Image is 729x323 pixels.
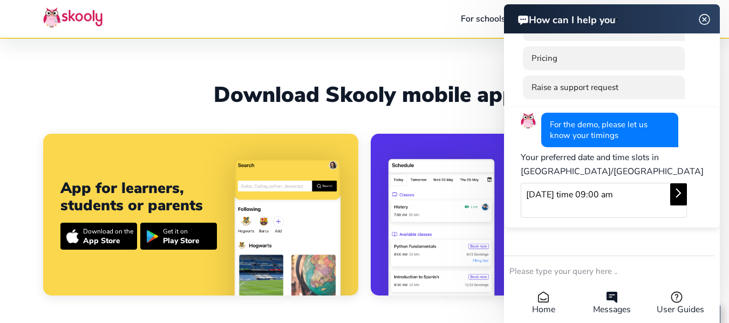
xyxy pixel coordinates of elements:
[83,236,133,246] div: App Store
[163,236,199,246] div: Play Store
[83,227,133,236] div: Download on the
[163,227,199,236] div: Get it on
[454,10,513,28] a: For schools
[146,230,159,243] img: icon-playstore
[60,223,137,250] a: Download on theApp Store
[60,180,217,214] div: App for learners, students or parents
[66,229,79,244] img: icon-apple
[43,82,686,108] div: Download Skooly mobile app
[140,223,217,250] a: Get it onPlay Store
[43,7,103,28] img: Skooly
